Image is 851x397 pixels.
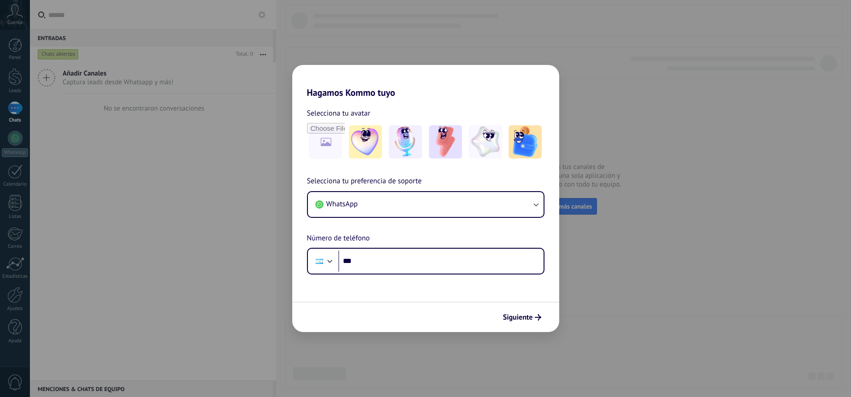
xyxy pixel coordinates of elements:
span: Selecciona tu avatar [307,107,371,119]
img: -4.jpeg [469,125,502,158]
span: Número de teléfono [307,233,370,245]
div: Argentina: + 54 [311,251,328,271]
button: Siguiente [499,309,545,325]
button: WhatsApp [308,192,544,217]
img: -1.jpeg [349,125,382,158]
span: WhatsApp [326,199,358,209]
h2: Hagamos Kommo tuyo [292,65,559,98]
span: Siguiente [503,314,533,321]
img: -2.jpeg [389,125,422,158]
img: -3.jpeg [429,125,462,158]
img: -5.jpeg [509,125,542,158]
span: Selecciona tu preferencia de soporte [307,175,422,187]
